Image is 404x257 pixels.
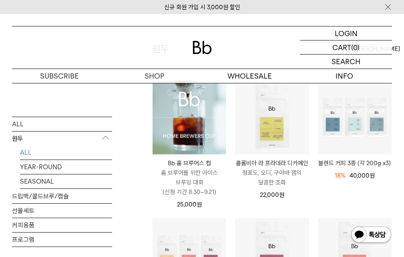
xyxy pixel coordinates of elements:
a: 콜롬비아 라 프라데라 디카페인 청포도, 오디, 구아바 잼의 달콤한 조화 [235,158,309,187]
img: 로고 [193,41,212,54]
div: 18% [335,171,346,180]
p: INFO [297,69,392,83]
span: 25,000 [177,201,202,208]
span: 22,000 [260,191,284,198]
img: Bb 홈 브루어스 컵 [153,81,226,154]
span: 원 [370,172,375,179]
p: 청포도, 오디, 구아바 잼의 달콤한 조화 [235,168,309,187]
p: CART [332,40,351,54]
a: 블렌드 커피 3종 (각 200g x3) [318,158,392,168]
a: 선물세트 [12,203,112,217]
img: 블렌드 커피 3종 (각 200g x3) [318,81,392,154]
a: SHOP [107,69,202,83]
a: ALL [12,117,112,131]
p: (0) [351,40,360,54]
p: SEARCH [332,55,360,69]
a: ALL [20,145,112,159]
span: 원 [197,201,202,208]
p: 홈 브루어를 위한 아이스 브루잉 대회 (신청 기간 8.30~9.21) [153,168,226,197]
a: LOGIN [300,26,392,40]
a: 신규 회원 가입 시 3,000원 할인 [164,4,240,11]
p: LOGIN [335,26,358,40]
img: 카카오톡 채널 1:1 채팅 버튼 [350,226,392,245]
img: 콜롬비아 라 프라데라 디카페인 [235,81,309,154]
span: 원 [279,191,284,198]
a: CART (0) [300,40,392,55]
a: Bb 홈 브루어스 컵 홈 브루어를 위한 아이스 브루잉 대회(신청 기간 8.30~9.21) [153,158,226,197]
a: 커피용품 [12,218,112,232]
a: 프로그램 [12,232,112,246]
a: YEAR-ROUND [20,160,112,174]
p: 원두 [12,131,112,146]
a: SEASONAL [20,174,112,188]
p: WHOLESALE [202,69,297,83]
a: 드립백/콜드브루/캡슐 [12,189,112,203]
span: 40,000 [350,172,375,179]
p: Bb 홈 브루어스 컵 [153,158,226,168]
p: 콜롬비아 라 프라데라 디카페인 [235,158,309,168]
a: SUBSCRIBE [12,69,107,83]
